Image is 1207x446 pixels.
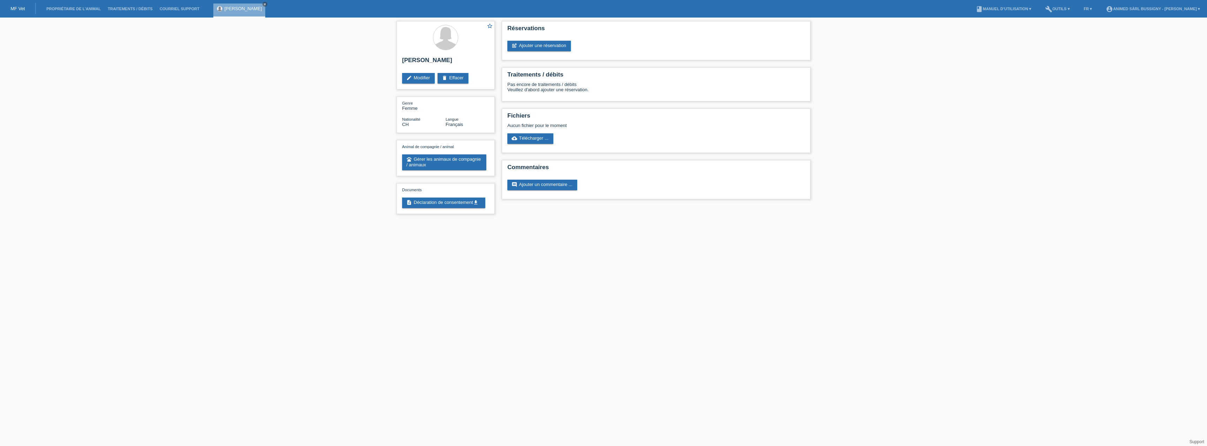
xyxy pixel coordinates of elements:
[512,182,517,187] i: comment
[446,122,463,127] span: Français
[507,133,553,144] a: cloud_uploadTélécharger ...
[402,101,413,105] span: Genre
[402,198,485,208] a: descriptionDéclaration de consentementget_app
[402,57,489,67] h2: [PERSON_NAME]
[104,7,156,11] a: Traitements / débits
[976,6,983,13] i: book
[507,41,571,51] a: post_addAjouter une réservation
[406,200,412,205] i: description
[487,23,493,29] i: star_border
[224,6,262,11] a: [PERSON_NAME]
[406,157,412,162] i: pets
[1189,439,1204,444] a: Support
[438,73,468,84] a: deleteEffacer
[402,73,435,84] a: editModifier
[263,2,267,6] i: close
[512,135,517,141] i: cloud_upload
[507,180,577,190] a: commentAjouter un commentaire ...
[402,145,454,149] span: Animal de compagnie / animal
[406,75,412,81] i: edit
[507,164,805,174] h2: Commentaires
[442,75,447,81] i: delete
[402,122,409,127] span: Suisse
[1080,7,1096,11] a: FR ▾
[262,2,267,7] a: close
[1045,6,1052,13] i: build
[512,43,517,48] i: post_add
[507,123,722,128] div: Aucun fichier pour le moment
[11,6,25,11] a: MF Vet
[446,117,459,121] span: Langue
[43,7,104,11] a: Propriétaire de l’animal
[507,112,805,123] h2: Fichiers
[507,82,805,98] div: Pas encore de traitements / débits Veuillez d'abord ajouter une réservation.
[402,117,420,121] span: Nationalité
[473,200,479,205] i: get_app
[402,100,446,111] div: Femme
[972,7,1035,11] a: bookManuel d’utilisation ▾
[156,7,203,11] a: Courriel Support
[402,188,422,192] span: Documents
[507,71,805,82] h2: Traitements / débits
[1106,6,1113,13] i: account_circle
[487,23,493,30] a: star_border
[507,25,805,35] h2: Réservations
[402,154,486,170] a: petsGérer les animaux de compagnie / animaux
[1042,7,1073,11] a: buildOutils ▾
[1102,7,1203,11] a: account_circleANIMED Sàrl Bussigny - [PERSON_NAME] ▾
